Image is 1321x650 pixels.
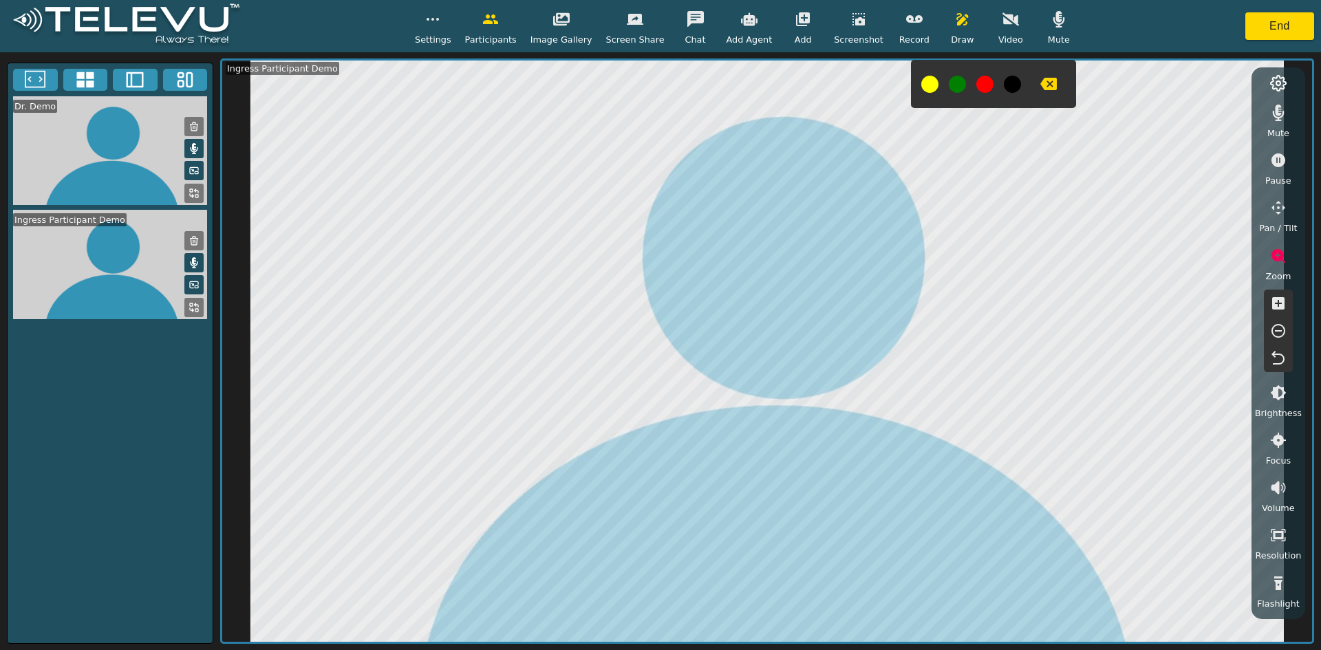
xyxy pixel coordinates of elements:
[1257,597,1300,610] span: Flashlight
[184,231,204,250] button: Remove Feed
[163,69,208,91] button: Three Window Medium
[899,33,930,46] span: Record
[834,33,883,46] span: Screenshot
[13,100,57,113] div: Dr. Demo
[415,33,451,46] span: Settings
[63,69,108,91] button: 4x4
[113,69,158,91] button: Two Window Medium
[1262,501,1295,514] span: Volume
[1255,407,1302,420] span: Brightness
[1245,12,1314,40] button: End
[184,184,204,203] button: Replace Feed
[998,33,1023,46] span: Video
[465,33,517,46] span: Participants
[184,117,204,136] button: Remove Feed
[184,275,204,294] button: Picture in Picture
[184,161,204,180] button: Picture in Picture
[795,33,812,46] span: Add
[1267,127,1289,140] span: Mute
[951,33,974,46] span: Draw
[1255,549,1301,562] span: Resolution
[606,33,665,46] span: Screen Share
[727,33,773,46] span: Add Agent
[1259,221,1297,235] span: Pan / Tilt
[1265,270,1291,283] span: Zoom
[1048,33,1070,46] span: Mute
[184,139,204,158] button: Mute
[685,33,706,46] span: Chat
[226,62,339,75] div: Ingress Participant Demo
[530,33,592,46] span: Image Gallery
[1266,454,1291,467] span: Focus
[13,213,127,226] div: Ingress Participant Demo
[184,253,204,272] button: Mute
[13,69,58,91] button: Fullscreen
[1265,174,1291,187] span: Pause
[184,298,204,317] button: Replace Feed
